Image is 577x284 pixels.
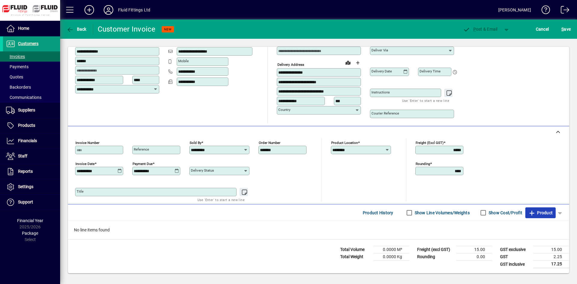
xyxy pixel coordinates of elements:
span: Reports [18,169,33,174]
mat-label: Reference [134,147,149,151]
span: Invoices [6,54,25,59]
a: Staff [3,149,60,164]
mat-label: Title [77,189,84,194]
mat-label: Deliver via [371,48,388,52]
mat-label: Invoice number [75,141,99,145]
label: Show Line Volumes/Weights [414,210,470,216]
td: 0.0000 M³ [373,246,409,253]
span: Cancel [536,24,549,34]
mat-label: Delivery date [371,69,392,73]
mat-label: Delivery status [191,168,214,173]
td: Freight (excl GST) [414,246,456,253]
span: Communications [6,95,41,100]
button: Cancel [534,24,551,35]
button: Back [65,24,88,35]
a: Settings [3,179,60,194]
span: P [473,27,476,32]
td: Total Weight [337,253,373,261]
a: Support [3,195,60,210]
app-page-header-button: Back [60,24,93,35]
label: Show Cost/Profit [487,210,522,216]
td: 15.00 [533,246,569,253]
span: Staff [18,154,27,158]
a: Payments [3,62,60,72]
a: Financials [3,133,60,148]
span: Settings [18,184,33,189]
button: Copy to Delivery address [151,37,161,47]
a: Backorders [3,82,60,92]
td: 15.00 [456,246,492,253]
button: Post & Email [460,24,501,35]
button: Product [525,207,556,218]
div: No line items found [68,221,569,239]
a: Invoices [3,51,60,62]
a: Suppliers [3,103,60,118]
a: Quotes [3,72,60,82]
td: 0.0000 Kg [373,253,409,261]
mat-label: Country [278,108,290,112]
a: Communications [3,92,60,102]
td: Total Volume [337,246,373,253]
button: Choose address [353,58,362,68]
span: Customers [18,41,38,46]
button: Profile [99,5,118,15]
div: [PERSON_NAME] [498,5,531,15]
span: Quotes [6,75,23,79]
button: Product History [360,207,396,218]
td: 0.00 [456,253,492,261]
td: GST inclusive [497,261,533,268]
mat-label: Courier Reference [371,111,399,115]
div: Fluid Fittings Ltd [118,5,150,15]
span: Suppliers [18,108,35,112]
button: Save [560,24,572,35]
span: Payments [6,64,29,69]
td: GST exclusive [497,246,533,253]
span: Products [18,123,35,128]
span: Package [22,231,38,236]
mat-label: Instructions [371,90,390,94]
mat-label: Mobile [178,59,189,63]
mat-label: Freight (excl GST) [416,141,444,145]
span: ave [561,24,571,34]
mat-label: Sold by [190,141,201,145]
td: GST [497,253,533,261]
mat-label: Invoice date [75,162,95,166]
span: Financials [18,138,37,143]
a: Home [3,21,60,36]
mat-hint: Use 'Enter' to start a new line [197,196,245,203]
mat-label: Rounding [416,162,430,166]
span: NEW [164,27,172,31]
button: Add [80,5,99,15]
span: Backorders [6,85,31,90]
span: Back [66,27,87,32]
span: Product [528,208,553,218]
span: S [561,27,564,32]
a: Products [3,118,60,133]
td: 17.25 [533,261,569,268]
td: Rounding [414,253,456,261]
mat-hint: Use 'Enter' to start a new line [402,97,449,104]
span: ost & Email [463,27,498,32]
a: Reports [3,164,60,179]
a: Knowledge Base [537,1,550,21]
mat-label: Order number [259,141,280,145]
mat-label: Delivery time [420,69,441,73]
a: Logout [556,1,569,21]
a: View on map [343,58,353,67]
div: Customer Invoice [98,24,156,34]
mat-label: Payment due [133,162,153,166]
span: Home [18,26,29,31]
mat-label: Product location [331,141,358,145]
td: 2.25 [533,253,569,261]
span: Support [18,200,33,204]
span: Financial Year [17,218,43,223]
span: Product History [363,208,393,218]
